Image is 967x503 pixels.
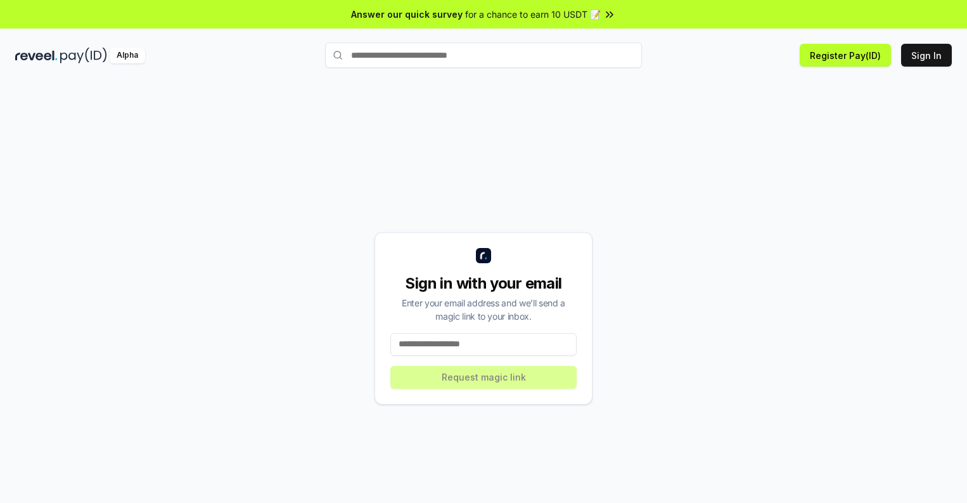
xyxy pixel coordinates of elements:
button: Register Pay(ID) [800,44,891,67]
img: reveel_dark [15,48,58,63]
button: Sign In [901,44,952,67]
div: Sign in with your email [390,273,577,294]
span: for a chance to earn 10 USDT 📝 [465,8,601,21]
div: Enter your email address and we’ll send a magic link to your inbox. [390,296,577,323]
img: logo_small [476,248,491,263]
div: Alpha [110,48,145,63]
span: Answer our quick survey [351,8,463,21]
img: pay_id [60,48,107,63]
